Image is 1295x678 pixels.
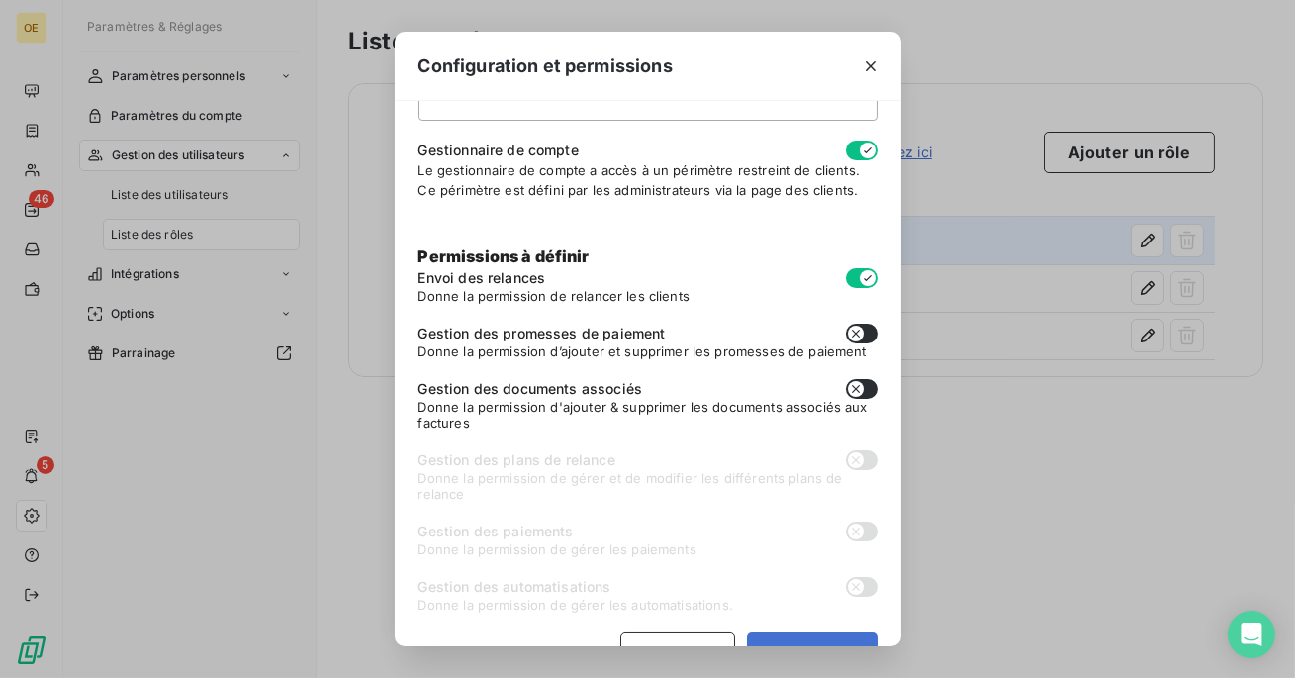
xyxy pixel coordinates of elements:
span: Gestion des promesses de paiement [418,324,666,343]
span: Donne la permission de relancer les clients [418,288,878,304]
span: Donne la permission d'ajouter & supprimer les documents associés aux factures [418,399,878,431]
span: Donne la permission d’ajouter et supprimer les promesses de paiement [418,343,878,359]
span: Gestionnaire de compte [418,141,579,160]
span: Envoi des relances [418,268,546,288]
button: Confirmer [747,632,878,674]
span: Permissions à définir [418,246,590,266]
span: Le gestionnaire de compte a accès à un périmètre restreint de clients. Ce périmètre est défini pa... [418,162,861,198]
span: Configuration et permissions [418,52,673,79]
span: Gestion des documents associés [418,379,643,399]
div: Open Intercom Messenger [1228,611,1275,658]
button: Annuler [620,632,734,674]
